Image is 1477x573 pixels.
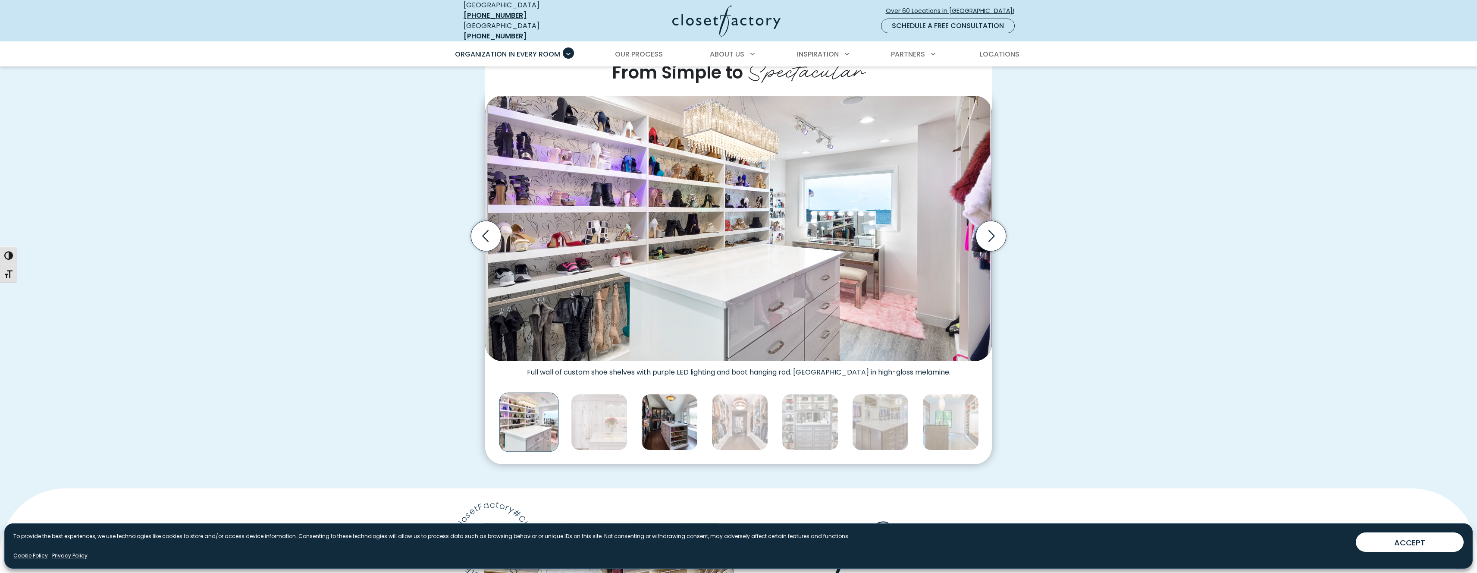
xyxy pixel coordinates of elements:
[758,520,860,551] span: Inspiring
[886,6,1021,16] span: Over 60 Locations in [GEOGRAPHIC_DATA]!
[571,394,627,450] img: Elegant white walk-in closet with ornate cabinetry, a center island, and classic molding
[485,361,992,377] figcaption: Full wall of custom shoe shelves with purple LED lighting and boot hanging rod. [GEOGRAPHIC_DATA]...
[455,49,560,59] span: Organization in Every Room
[980,49,1019,59] span: Locations
[449,42,1029,66] nav: Primary Menu
[881,19,1015,33] a: Schedule a Free Consultation
[485,96,992,361] img: Closet featuring a large white island, wall of shelves for shoes and boots, and a sparkling chand...
[464,21,589,41] div: [GEOGRAPHIC_DATA]
[712,394,768,450] img: Elegant white closet with symmetrical shelving, brass drawer handles
[922,394,979,450] img: Custom closet with white and walnut tones, featuring teal pull-out fabric bins, a full-length mir...
[747,51,865,86] span: Spectacular
[866,506,960,554] span: Design
[499,393,559,452] img: Closet featuring a large white island, wall of shelves for shoes and boots, and a sparkling chand...
[464,31,527,41] a: [PHONE_NUMBER]
[13,552,48,560] a: Cookie Policy
[641,394,698,450] img: Stylish walk-in closet with black-framed glass cabinetry, island with shoe shelving
[612,60,743,85] span: From Simple to
[885,3,1022,19] a: Over 60 Locations in [GEOGRAPHIC_DATA]!
[852,394,909,450] img: Spacious closet with cream-toned cabinets, a large island with deep drawer storage, built-in glas...
[972,217,1010,255] button: Next slide
[1356,532,1464,552] button: ACCEPT
[13,532,850,540] p: To provide the best experiences, we use technologies like cookies to store and/or access device i...
[52,552,88,560] a: Privacy Policy
[710,49,744,59] span: About Us
[464,10,527,20] a: [PHONE_NUMBER]
[615,49,663,59] span: Our Process
[782,394,838,450] img: Modern gray closet with integrated lighting, glass display shelves for designer handbags, and a d...
[467,217,505,255] button: Previous slide
[891,49,925,59] span: Partners
[672,5,781,37] img: Closet Factory Logo
[797,49,839,59] span: Inspiration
